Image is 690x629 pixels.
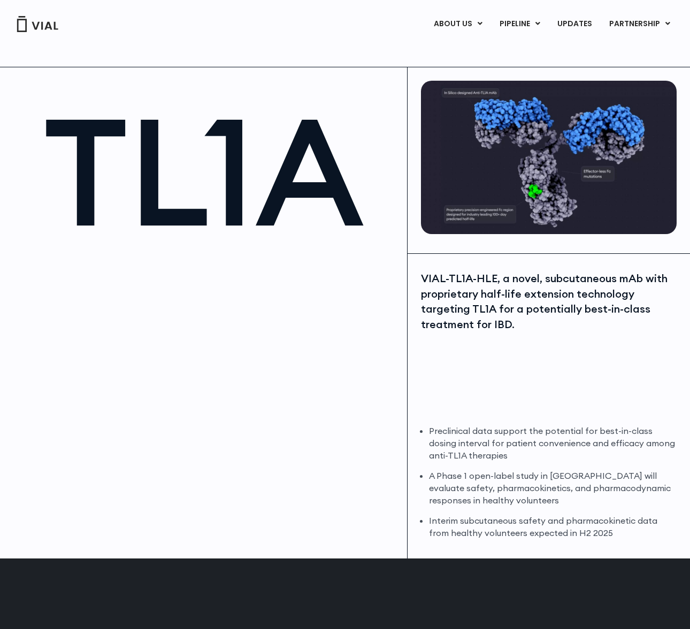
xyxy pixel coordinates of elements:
a: PIPELINEMenu Toggle [491,15,548,33]
div: VIAL-TL1A-HLE, a novel, subcutaneous mAb with proprietary half-life extension technology targetin... [421,271,677,332]
h1: TL1A [43,97,396,246]
li: Interim subcutaneous safety and pharmacokinetic data from healthy volunteers expected in H2 2025 [429,515,677,539]
img: Vial Logo [16,16,59,32]
img: TL1A antibody diagram. [421,81,677,234]
a: PARTNERSHIPMenu Toggle [601,15,679,33]
a: UPDATES [549,15,600,33]
li: A Phase 1 open-label study in [GEOGRAPHIC_DATA] will evaluate safety, pharmacokinetics, and pharm... [429,470,677,507]
li: Preclinical data support the potential for best-in-class dosing interval for patient convenience ... [429,425,677,462]
a: ABOUT USMenu Toggle [425,15,490,33]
